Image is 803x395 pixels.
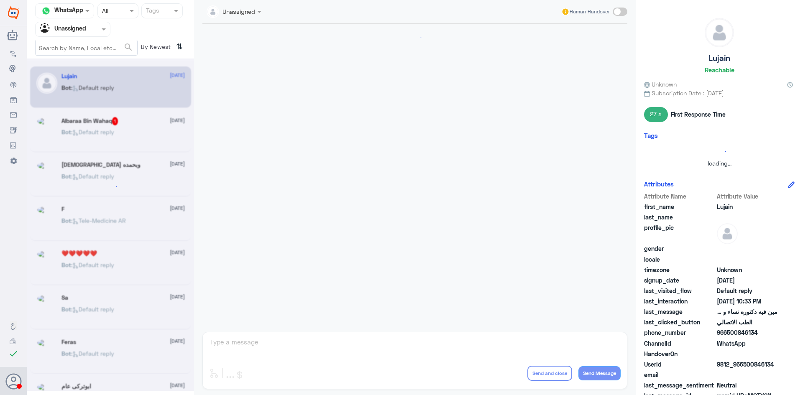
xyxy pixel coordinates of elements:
[717,349,777,358] span: null
[717,202,777,211] span: Lujain
[138,40,173,56] span: By Newest
[717,381,777,390] span: 0
[40,5,52,17] img: whatsapp.png
[717,276,777,285] span: 2025-07-15T16:21:11.266Z
[644,223,715,242] span: profile_pic
[717,360,777,369] span: 9812_966500846134
[644,107,668,122] span: 27 s
[705,66,734,74] h6: Reachable
[176,40,183,54] i: ⇅
[644,276,715,285] span: signup_date
[40,23,52,36] img: Unassigned.svg
[644,370,715,379] span: email
[644,89,795,97] span: Subscription Date : [DATE]
[717,223,738,244] img: defaultAdmin.png
[717,370,777,379] span: null
[644,180,674,188] h6: Attributes
[717,328,777,337] span: 966500846134
[8,6,19,20] img: Widebot Logo
[717,297,777,306] span: 2025-08-23T19:33:04.741Z
[644,244,715,253] span: gender
[717,192,777,201] span: Attribute Value
[205,30,625,45] div: loading...
[644,349,715,358] span: HandoverOn
[644,255,715,264] span: locale
[644,360,715,369] span: UserId
[717,244,777,253] span: null
[717,265,777,274] span: Unknown
[644,339,715,348] span: ChannelId
[644,80,677,89] span: Unknown
[717,318,777,326] span: الطب الاتصالي
[644,286,715,295] span: last_visited_flow
[717,339,777,348] span: 2
[646,144,793,159] div: loading...
[644,297,715,306] span: last_interaction
[644,192,715,201] span: Attribute Name
[145,6,159,17] div: Tags
[708,160,731,167] span: loading...
[123,42,133,52] span: search
[717,286,777,295] span: Default reply
[717,307,777,316] span: مين فيه دكتوره نساء و ولادة
[717,255,777,264] span: null
[644,381,715,390] span: last_message_sentiment
[527,366,572,381] button: Send and close
[123,41,133,54] button: search
[8,349,18,359] i: check
[644,202,715,211] span: first_name
[5,373,21,389] button: Avatar
[644,132,658,139] h6: Tags
[644,265,715,274] span: timezone
[671,110,726,119] span: First Response Time
[103,179,118,194] div: loading...
[36,40,137,55] input: Search by Name, Local etc…
[708,54,730,63] h5: Lujain
[570,8,610,15] span: Human Handover
[705,18,734,47] img: defaultAdmin.png
[644,213,715,222] span: last_name
[644,307,715,316] span: last_message
[644,318,715,326] span: last_clicked_button
[578,366,621,380] button: Send Message
[644,328,715,337] span: phone_number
